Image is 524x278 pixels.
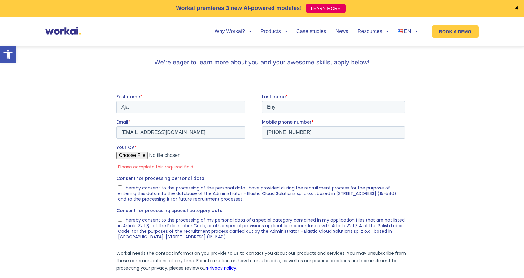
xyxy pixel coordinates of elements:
[260,29,287,34] a: Products
[515,6,519,11] a: ✖
[176,4,302,12] p: Workai premieres 3 new AI-powered modules!
[306,4,346,13] a: LEARN MORE
[146,58,378,67] h3: We’re eager to learn more about you and your awesome skills, apply below!
[404,29,411,34] span: EN
[432,25,479,38] a: BOOK A DEMO
[335,29,348,34] a: News
[296,29,326,34] a: Case studies
[358,29,388,34] a: Resources
[215,29,251,34] a: Why Workai?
